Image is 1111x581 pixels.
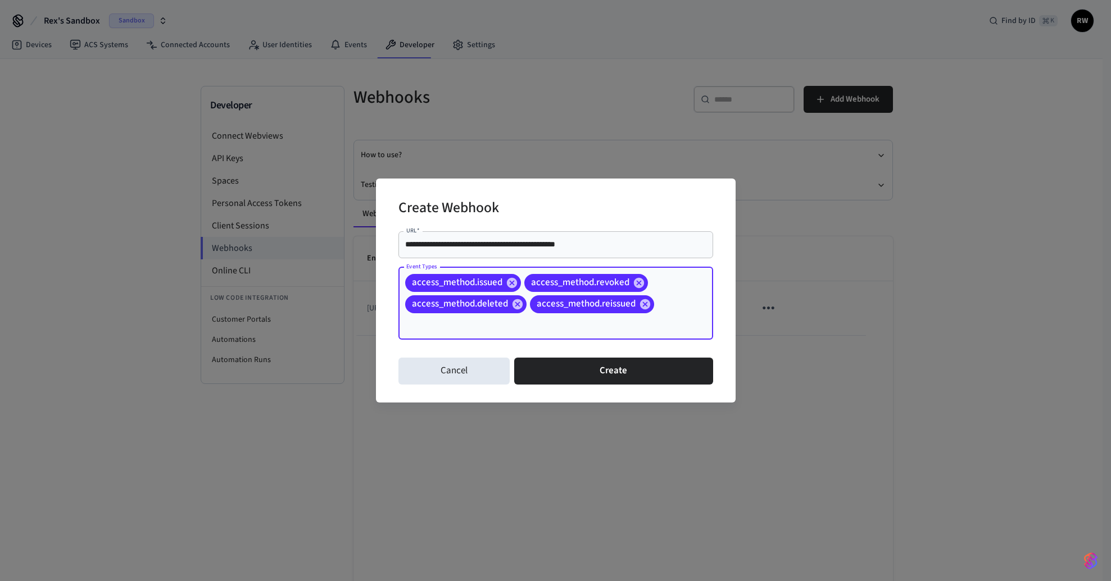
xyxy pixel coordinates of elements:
[406,262,437,271] label: Event Types
[405,277,509,288] span: access_method.issued
[405,298,515,309] span: access_method.deleted
[405,274,521,292] div: access_method.issued
[530,295,654,313] div: access_method.reissued
[405,295,527,313] div: access_method.deleted
[406,226,419,235] label: URL
[398,192,499,226] h2: Create Webhook
[524,274,648,292] div: access_method.revoked
[524,277,636,288] span: access_method.revoked
[398,358,510,385] button: Cancel
[514,358,713,385] button: Create
[530,298,642,309] span: access_method.reissued
[1084,552,1098,570] img: SeamLogoGradient.69752ec5.svg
